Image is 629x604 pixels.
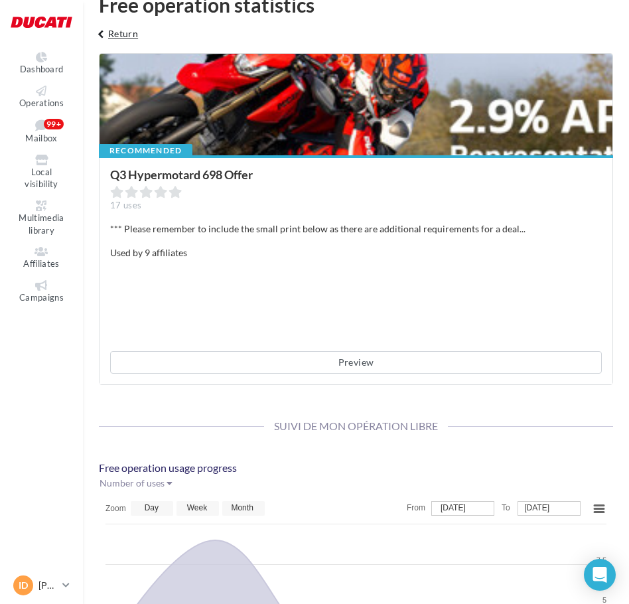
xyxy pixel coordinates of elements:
[99,476,181,494] button: Number of uses
[94,28,108,41] i: keyboard_arrow_left
[520,223,525,234] span: ...
[99,144,192,156] div: Recommended
[187,503,208,512] text: Week
[105,504,126,513] text: Zoom
[20,64,64,74] span: Dashboard
[11,49,72,78] a: Dashboard
[110,200,141,210] span: 17 uses
[502,503,510,512] text: To
[19,98,64,108] span: Operations
[19,579,28,592] span: ID
[596,556,606,564] tspan: 7.5
[584,559,616,591] div: Open Intercom Messenger
[44,119,64,129] div: 99+
[110,169,557,181] div: Q3 Hypermotard 698 Offer
[407,503,425,512] text: From
[11,116,72,147] a: Mailbox 99+
[110,223,520,234] span: *** Please remember to include the small print below as there are additional requirements for a deal
[602,596,606,604] tspan: 5
[19,212,64,236] span: Multimedia library
[88,25,143,52] button: Return
[19,292,64,303] span: Campaigns
[25,167,58,190] span: Local visibility
[264,419,448,432] span: Suivi de mon opération libre
[11,83,72,112] a: Operations
[99,461,613,476] p: Free operation usage progress
[11,152,72,192] a: Local visibility
[23,258,59,269] span: Affiliates
[11,573,72,598] a: ID [PERSON_NAME]
[145,503,159,512] text: Day
[25,133,57,144] span: Mailbox
[441,503,466,512] tspan: [DATE]
[231,503,253,512] text: Month
[38,579,57,592] p: [PERSON_NAME]
[11,277,72,306] a: Campaigns
[110,246,602,260] p: Used by 9 affiliates
[524,503,549,512] tspan: [DATE]
[11,244,72,272] a: Affiliates
[110,351,602,374] button: Preview
[11,198,72,238] a: Multimedia library
[100,477,165,489] span: Number of uses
